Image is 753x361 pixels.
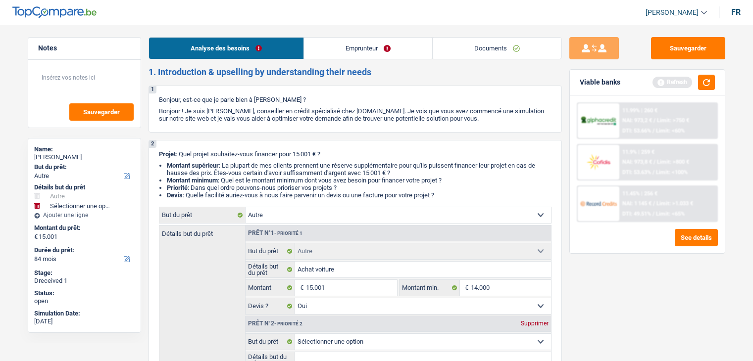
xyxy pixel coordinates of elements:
[149,140,156,148] div: 2
[580,194,617,213] img: Record Credits
[34,310,135,317] div: Simulation Date:
[731,7,741,17] div: fr
[34,145,135,153] div: Name:
[34,246,133,254] label: Durée du prêt:
[246,320,305,327] div: Prêt n°2
[646,8,699,17] span: [PERSON_NAME]
[580,115,617,127] img: AlphaCredit
[83,109,120,115] span: Sauvegarder
[159,226,245,237] label: Détails but du prêt
[653,77,692,88] div: Refresh
[34,163,133,171] label: But du prêt:
[159,96,552,103] p: Bonjour, est-ce que je parle bien à [PERSON_NAME] ?
[622,149,654,155] div: 11.9% | 259 €
[159,207,246,223] label: But du prêt
[653,211,654,217] span: /
[246,243,296,259] label: But du prêt
[653,128,654,134] span: /
[274,321,302,326] span: - Priorité 2
[34,224,133,232] label: Montant du prêt:
[653,159,655,165] span: /
[274,230,302,236] span: - Priorité 1
[304,38,432,59] a: Emprunteur
[675,229,718,246] button: See details
[656,128,685,134] span: Limit: <60%
[34,233,38,241] span: €
[656,169,688,176] span: Limit: <100%
[246,334,296,350] label: But du prêt
[246,280,296,296] label: Montant
[657,117,689,124] span: Limit: >750 €
[167,162,219,169] strong: Montant supérieur
[167,184,552,191] li: : Dans quel ordre pouvons-nous prioriser vos projets ?
[653,200,655,207] span: /
[34,277,135,285] div: Dreceived 1
[295,280,306,296] span: €
[34,212,135,219] div: Ajouter une ligne
[12,6,97,18] img: TopCompare Logo
[167,162,552,177] li: : La plupart de mes clients prennent une réserve supplémentaire pour qu'ils puissent financer leu...
[518,320,551,326] div: Supprimer
[622,128,651,134] span: DTI: 53.66%
[653,117,655,124] span: /
[167,191,552,199] li: : Quelle facilité auriez-vous à nous faire parvenir un devis ou une facture pour votre projet ?
[34,317,135,325] div: [DATE]
[159,150,552,158] p: : Quel projet souhaitez-vous financer pour 15 001 € ?
[656,211,685,217] span: Limit: <65%
[246,262,296,277] label: Détails but du prêt
[34,289,135,297] div: Status:
[149,67,562,78] h2: 1. Introduction & upselling by understanding their needs
[34,269,135,277] div: Stage:
[246,298,296,314] label: Devis ?
[149,38,303,59] a: Analyse des besoins
[622,211,651,217] span: DTI: 49.51%
[622,117,652,124] span: NAI: 973,2 €
[167,177,552,184] li: : Quel est le montant minimum dont vous avez besoin pour financer votre projet ?
[167,191,183,199] span: Devis
[433,38,561,59] a: Documents
[246,230,305,236] div: Prêt n°1
[167,177,218,184] strong: Montant minimum
[638,4,707,21] a: [PERSON_NAME]
[34,153,135,161] div: [PERSON_NAME]
[622,159,652,165] span: NAI: 973,8 €
[580,153,617,171] img: Cofidis
[460,280,471,296] span: €
[159,150,176,158] span: Projet
[149,86,156,93] div: 1
[580,78,620,87] div: Viable banks
[167,184,188,191] strong: Priorité
[622,169,651,176] span: DTI: 53.63%
[651,37,725,59] button: Sauvegarder
[653,169,654,176] span: /
[622,107,657,114] div: 11.99% | 260 €
[69,103,134,121] button: Sauvegarder
[38,44,131,52] h5: Notes
[34,297,135,305] div: open
[657,159,689,165] span: Limit: >800 €
[34,183,135,191] div: Détails but du prêt
[622,200,652,207] span: NAI: 1 145 €
[656,200,693,207] span: Limit: >1.033 €
[622,190,657,197] div: 11.45% | 256 €
[159,107,552,122] p: Bonjour ! Je suis [PERSON_NAME], conseiller en crédit spécialisé chez [DOMAIN_NAME]. Je vois que ...
[400,280,460,296] label: Montant min.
